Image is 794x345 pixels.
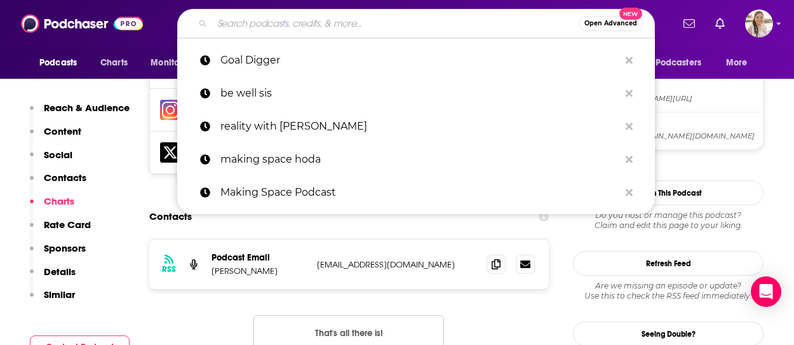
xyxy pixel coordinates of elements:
span: instagram.com/jennakutcher [610,94,758,104]
p: Reach & Audience [44,102,130,114]
span: Charts [100,54,128,72]
p: be well sis [220,77,619,110]
p: Social [44,149,72,161]
a: Goal Digger [177,44,655,77]
button: Rate Card [30,219,91,242]
span: Instagram [610,82,758,93]
button: Content [30,125,81,149]
span: Logged in as acquavie [745,10,773,37]
a: Show notifications dropdown [678,13,700,34]
div: Search podcasts, credits, & more... [177,9,655,38]
button: open menu [142,51,212,75]
button: Sponsors [30,242,86,266]
span: New [619,8,642,20]
p: Podcast Email [212,252,307,263]
button: Charts [30,195,74,219]
p: reality with kate casey [220,110,619,143]
button: open menu [30,51,93,75]
button: Details [30,266,76,289]
a: making space hoda [177,143,655,176]
a: YouTube[URL][DOMAIN_NAME][DOMAIN_NAME] [579,118,758,144]
img: iconImage [160,100,180,120]
span: Do you host or manage this podcast? [573,210,764,220]
a: Instagram[DOMAIN_NAME][URL] [579,80,758,107]
span: Podcasts [39,54,77,72]
a: Show notifications dropdown [710,13,730,34]
button: Social [30,149,72,172]
span: Monitoring [151,54,196,72]
p: Rate Card [44,219,91,231]
button: open menu [717,51,764,75]
button: Refresh Feed [573,251,764,276]
h3: RSS [162,264,176,274]
button: open menu [632,51,720,75]
div: Open Intercom Messenger [751,276,781,307]
p: Contacts [44,172,86,184]
p: Sponsors [44,242,86,254]
h2: Contacts [149,205,192,229]
p: Content [44,125,81,137]
span: Open Advanced [584,20,637,27]
p: Details [44,266,76,278]
button: Claim This Podcast [573,180,764,205]
button: Open AdvancedNew [579,16,643,31]
p: Goal Digger [220,44,619,77]
span: https://www.youtube.com/@jenna.kutcher [610,132,758,141]
p: making space hoda [220,143,619,176]
div: Claim and edit this page to your liking. [573,210,764,231]
button: Similar [30,288,75,312]
a: Charts [92,51,135,75]
p: Similar [44,288,75,301]
div: Are we missing an episode or update? Use this to check the RSS feed immediately. [573,281,764,301]
p: [EMAIL_ADDRESS][DOMAIN_NAME] [317,259,476,270]
p: Making Space Podcast [220,176,619,209]
span: For Podcasters [640,54,701,72]
a: Making Space Podcast [177,176,655,209]
button: Show profile menu [745,10,773,37]
button: Reach & Audience [30,102,130,125]
a: be well sis [177,77,655,110]
a: reality with [PERSON_NAME] [177,110,655,143]
p: [PERSON_NAME] [212,266,307,276]
input: Search podcasts, credits, & more... [212,13,579,34]
span: YouTube [610,119,758,131]
img: Podchaser - Follow, Share and Rate Podcasts [21,11,143,36]
p: Charts [44,195,74,207]
img: User Profile [745,10,773,37]
button: Contacts [30,172,86,195]
span: More [726,54,748,72]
